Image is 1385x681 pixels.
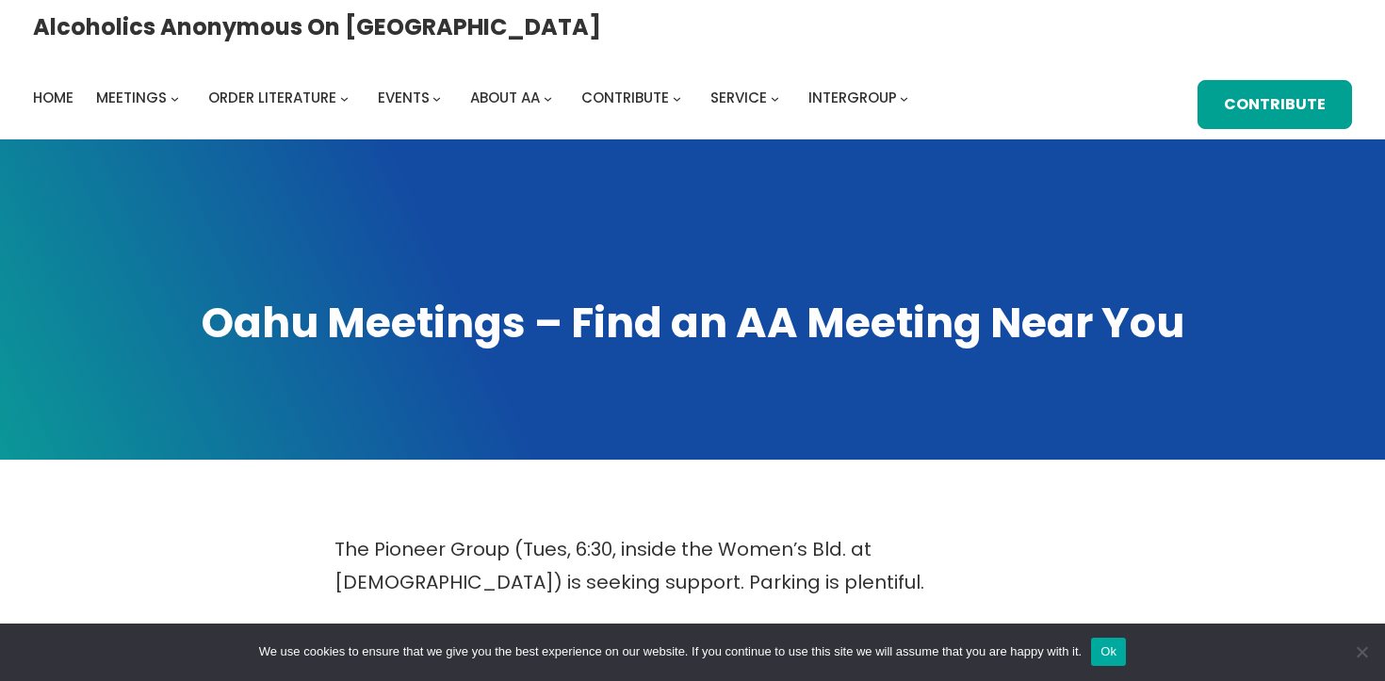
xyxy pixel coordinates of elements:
button: Service submenu [771,93,779,102]
a: Contribute [1198,80,1352,129]
span: Service [710,88,767,107]
a: Alcoholics Anonymous on [GEOGRAPHIC_DATA] [33,7,601,47]
button: Events submenu [432,93,441,102]
p: The Pioneer Group (Tues, 6:30, inside the Women’s Bld. at [DEMOGRAPHIC_DATA]) is seeking support.... [334,533,1051,599]
button: About AA submenu [544,93,552,102]
span: Events [378,88,430,107]
a: About AA [470,85,540,111]
span: Meetings [96,88,167,107]
a: Home [33,85,73,111]
span: Home [33,88,73,107]
a: Events [378,85,430,111]
button: Ok [1091,638,1126,666]
span: We use cookies to ensure that we give you the best experience on our website. If you continue to ... [259,642,1082,661]
span: Contribute [581,88,669,107]
nav: Intergroup [33,85,915,111]
span: About AA [470,88,540,107]
a: Intergroup [808,85,897,111]
a: Contribute [581,85,669,111]
span: Order Literature [208,88,336,107]
span: No [1352,642,1371,661]
h1: Oahu Meetings – Find an AA Meeting Near You [33,295,1352,351]
button: Meetings submenu [171,93,179,102]
button: Intergroup submenu [900,93,908,102]
button: Contribute submenu [673,93,681,102]
a: Service [710,85,767,111]
span: Intergroup [808,88,897,107]
a: Meetings [96,85,167,111]
button: Order Literature submenu [340,93,349,102]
